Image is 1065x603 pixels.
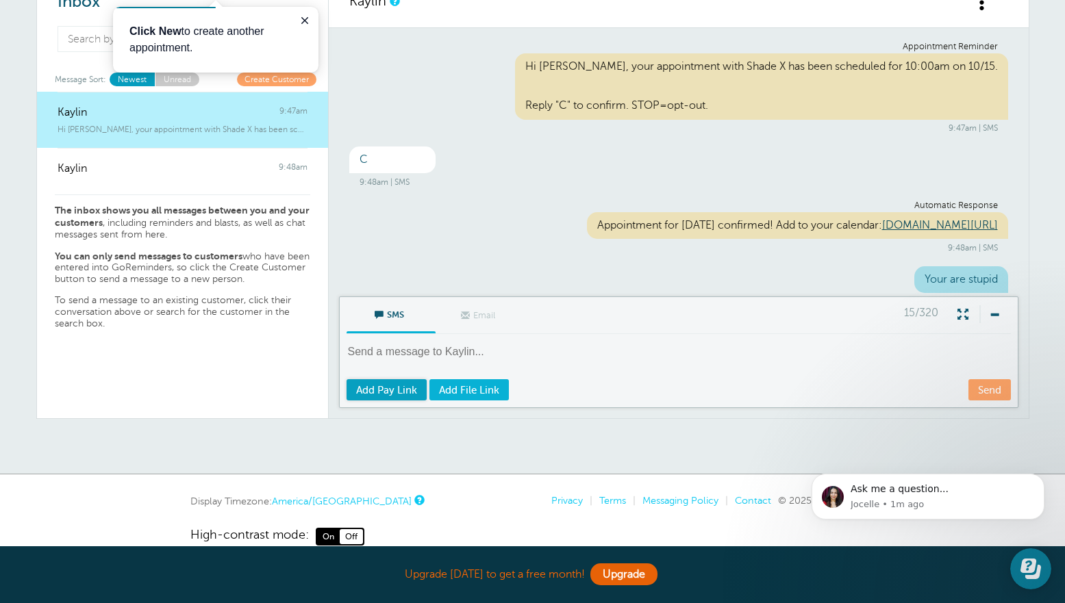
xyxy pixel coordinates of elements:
li: | [718,495,728,506]
div: 9:48am | SMS [360,243,998,253]
div: Hi [PERSON_NAME], your appointment with Shade X has been scheduled for 10:00am on 10/15. Reply "C... [515,53,1008,120]
a: This is the timezone being used to display dates and times to you on this device. Click the timez... [414,496,423,504]
span: On [317,529,340,544]
div: 9:48am | SMS [360,177,998,187]
a: Add File Link [429,379,509,400]
div: Your are stupid [914,266,1008,293]
input: Search by Customer Name, Phone, or Email [58,26,309,52]
a: Terms [599,495,626,506]
li: | [583,495,592,506]
span: 9:47am [279,106,308,119]
a: [DOMAIN_NAME][URL] [882,219,998,231]
div: C [349,146,436,173]
a: Send [968,379,1011,400]
span: 9:48am [279,162,308,175]
div: Display Timezone: [190,495,423,507]
div: Automatic Response [360,201,998,211]
span: Add Pay Link [356,385,417,396]
a: Kaylin 9:48am [37,148,328,194]
a: Messaging Policy [642,495,718,506]
strong: You can only send messages to customers [55,251,242,261]
span: Kaylin [58,162,87,175]
a: Contact [735,495,771,506]
span: Hi [PERSON_NAME], your appointment with Shade X has been scheduled for 10:00am on [58,125,308,134]
p: , including reminders and blasts, as well as chat messages sent from here. [55,205,310,240]
iframe: Intercom notifications message [791,457,1065,572]
div: Appointment for [DATE] confirmed! Add to your calendar: [587,212,1008,239]
p: who have been entered into GoReminders, so click the Create Customer button to send a message to ... [55,251,310,285]
a: Upgrade [590,563,657,585]
span: © 2025 GoReminders [778,495,875,506]
p: To send a message to an existing customer, click their conversation above or search for the custo... [55,295,310,329]
a: America/[GEOGRAPHIC_DATA] [272,496,412,506]
iframe: tooltip [113,7,318,73]
span: SMS [357,297,425,330]
div: Upgrade [DATE] to get a free month! [190,560,875,589]
span: Kaylin [58,106,87,119]
a: Privacy [551,495,583,506]
span: Add File Link [439,385,499,396]
li: | [626,495,636,506]
span: High-contrast mode: [190,528,309,546]
span: 15/320 [904,307,938,320]
span: Email [446,298,514,331]
a: Create Customer [237,73,316,86]
a: Newest [110,73,155,86]
a: Unread [155,73,199,86]
span: Message Sort: [55,73,106,86]
span: Off [340,529,363,544]
div: 9:47am | SMS [360,123,998,133]
a: Add Pay Link [347,379,427,400]
a: High-contrast mode: On Off [190,528,875,546]
a: Kaylin 9:47am Hi [PERSON_NAME], your appointment with Shade X has been scheduled for 10:00am on [37,92,328,149]
div: Appointment Reminder [360,42,998,52]
strong: The inbox shows you all messages between you and your customers [55,205,310,228]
